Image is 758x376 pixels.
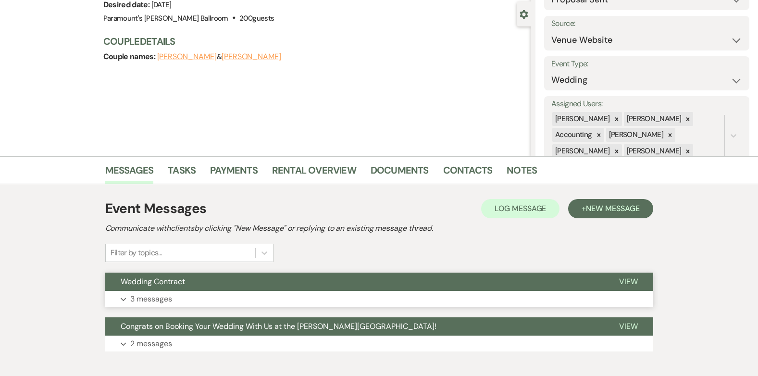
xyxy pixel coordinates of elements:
span: View [619,321,638,331]
div: [PERSON_NAME] [552,112,611,126]
a: Rental Overview [272,163,356,184]
h2: Communicate with clients by clicking "New Message" or replying to an existing message thread. [105,223,653,234]
a: Messages [105,163,154,184]
div: [PERSON_NAME] [606,128,665,142]
div: [PERSON_NAME] [552,144,611,158]
button: [PERSON_NAME] [222,53,281,61]
span: Log Message [495,203,546,213]
h3: Couple Details [103,35,521,48]
a: Documents [371,163,429,184]
a: Contacts [443,163,493,184]
span: 200 guests [239,13,274,23]
span: Wedding Contract [121,276,185,287]
p: 2 messages [130,338,172,350]
button: Wedding Contract [105,273,604,291]
span: Congrats on Booking Your Wedding With Us at the [PERSON_NAME][GEOGRAPHIC_DATA]! [121,321,436,331]
label: Source: [551,17,742,31]
button: View [604,317,653,336]
span: Paramount's [PERSON_NAME] Ballroom [103,13,228,23]
button: Close lead details [520,9,528,18]
span: New Message [586,203,639,213]
a: Notes [507,163,537,184]
div: [PERSON_NAME] [624,112,683,126]
button: 3 messages [105,291,653,307]
button: Congrats on Booking Your Wedding With Us at the [PERSON_NAME][GEOGRAPHIC_DATA]! [105,317,604,336]
span: Couple names: [103,51,157,62]
span: & [157,52,281,62]
a: Payments [210,163,258,184]
a: Tasks [168,163,196,184]
label: Assigned Users: [551,97,742,111]
button: 2 messages [105,336,653,352]
button: View [604,273,653,291]
div: [PERSON_NAME] [624,144,683,158]
span: View [619,276,638,287]
button: [PERSON_NAME] [157,53,217,61]
div: Accounting [552,128,594,142]
h1: Event Messages [105,199,207,219]
button: +New Message [568,199,653,218]
p: 3 messages [130,293,172,305]
div: Filter by topics... [111,247,162,259]
label: Event Type: [551,57,742,71]
button: Log Message [481,199,559,218]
